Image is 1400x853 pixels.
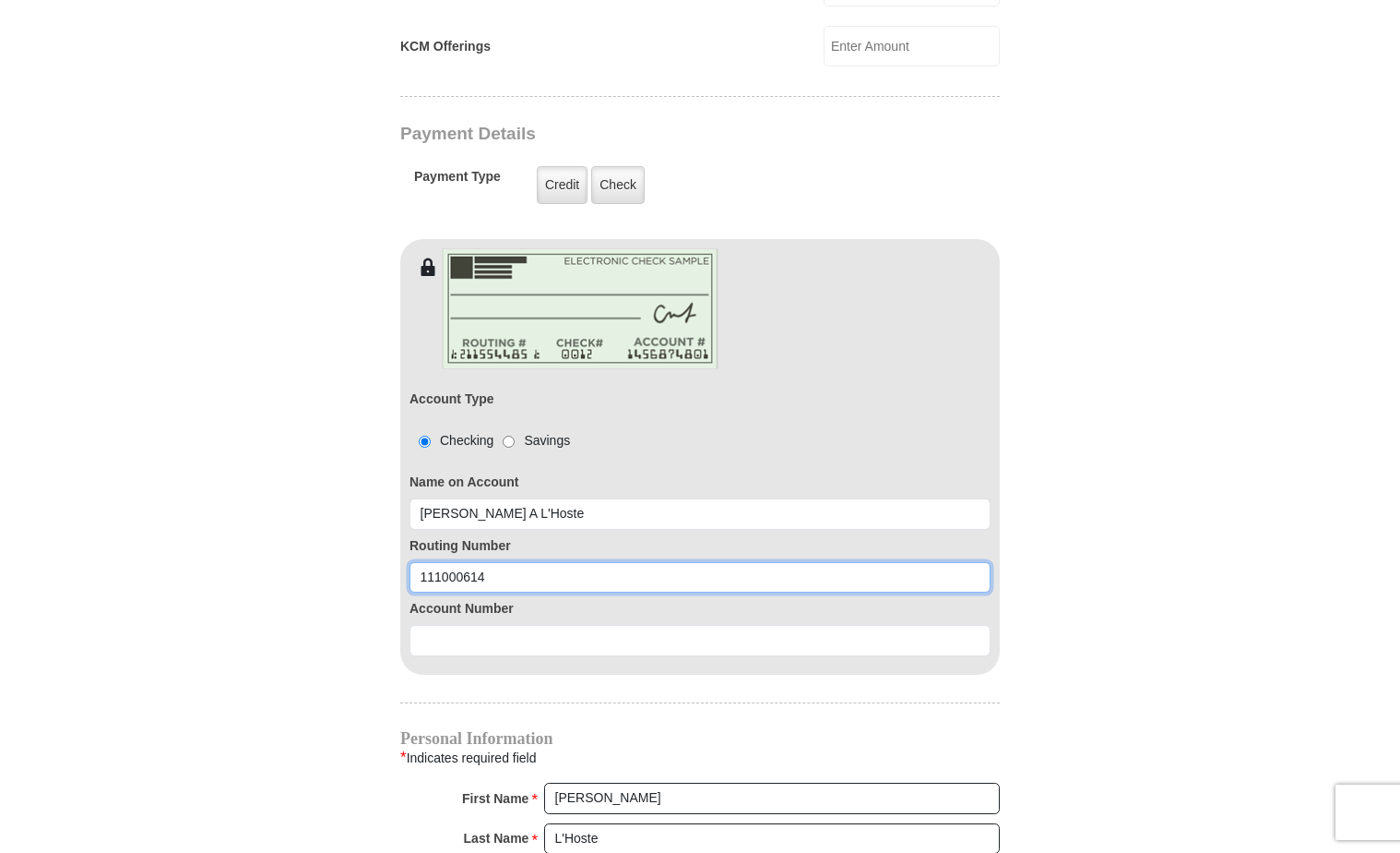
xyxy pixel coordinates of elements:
[409,536,991,556] label: Routing Number
[442,248,718,369] img: check-en.png
[591,166,645,204] label: Check
[409,599,991,619] label: Account Number
[400,124,871,145] h3: Payment Details
[414,169,501,194] h5: Payment Type
[462,786,528,811] strong: First Name
[464,825,529,851] strong: Last Name
[400,746,1000,770] div: Indicates required field
[537,166,587,204] label: Credit
[409,473,991,492] label: Name on Account
[409,390,494,409] label: Account Type
[400,37,491,56] label: KCM Offerings
[400,731,1000,746] h4: Personal Information
[409,431,570,451] div: Checking Savings
[824,26,1000,66] input: Enter Amount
